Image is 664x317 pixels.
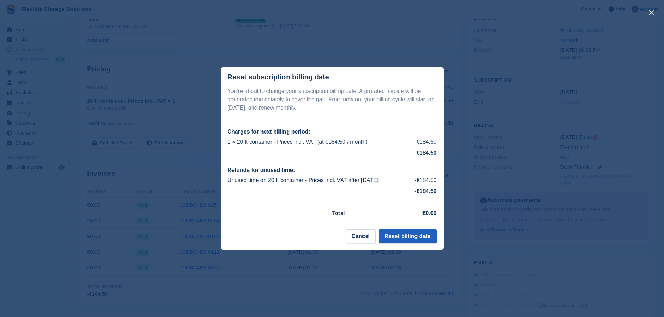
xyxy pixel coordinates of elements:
[332,210,345,216] strong: Total
[228,87,437,112] p: You're about to change your subscription billing date. A prorated invoice will be generated immed...
[228,167,437,173] h2: Refunds for unused time:
[646,7,657,18] button: close
[228,129,437,135] h2: Charges for next billing period:
[228,73,329,81] div: Reset subscription billing date
[346,229,376,243] button: Cancel
[414,188,436,194] strong: -€184.50
[379,229,436,243] button: Reset billing date
[410,136,437,148] td: €184.50
[228,136,410,148] td: 1 × 20 ft container - Prices incl. VAT (at €184.50 / month)
[228,175,410,186] td: Unused time on 20 ft container - Prices incl. VAT after [DATE]
[422,210,436,216] strong: €0.00
[417,150,437,156] strong: €184.50
[410,175,436,186] td: -€184.50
